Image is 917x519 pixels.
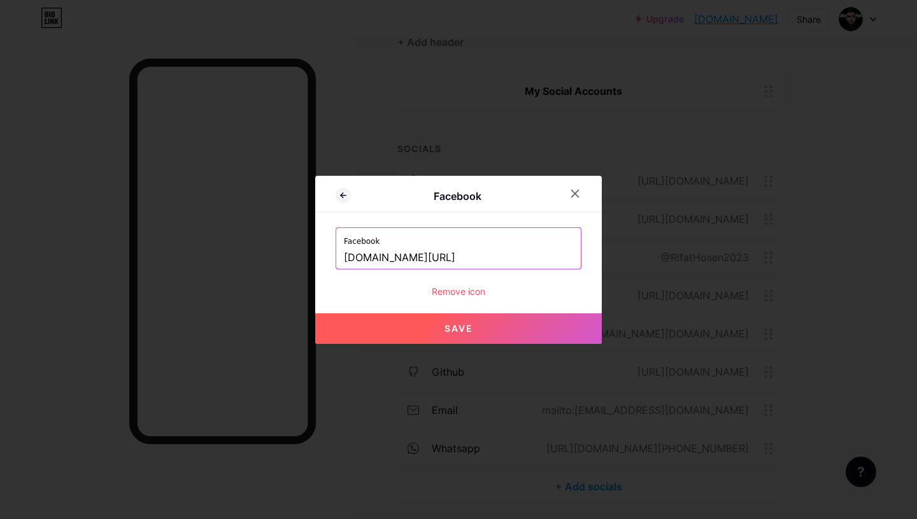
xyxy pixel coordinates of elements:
[344,247,573,269] input: https://facebook.com/pageurl
[351,188,564,204] div: Facebook
[315,313,602,344] button: Save
[336,285,581,298] div: Remove icon
[344,228,573,247] label: Facebook
[444,323,473,334] span: Save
